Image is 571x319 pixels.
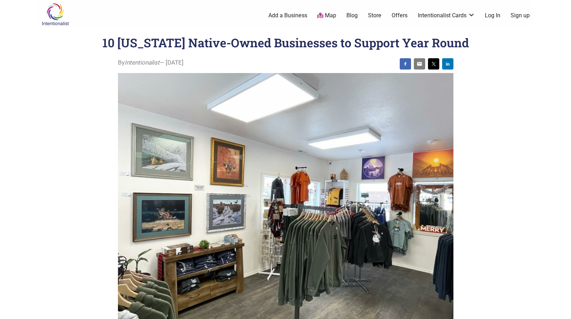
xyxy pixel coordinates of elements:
a: Blog [346,12,358,19]
a: Log In [485,12,500,19]
a: Map [317,12,336,20]
img: email sharing button [417,61,422,67]
h1: 10 [US_STATE] Native-Owned Businesses to Support Year Round [102,35,469,50]
i: Intentionalist [125,59,160,66]
a: Add a Business [268,12,307,19]
a: Store [368,12,381,19]
img: twitter sharing button [431,61,436,67]
img: linkedin sharing button [445,61,451,67]
img: facebook sharing button [403,61,408,67]
img: Intentionalist [38,3,72,26]
span: By — [DATE] [118,58,184,67]
a: Offers [392,12,408,19]
a: Intentionalist Cards [418,12,475,19]
a: Sign up [511,12,530,19]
